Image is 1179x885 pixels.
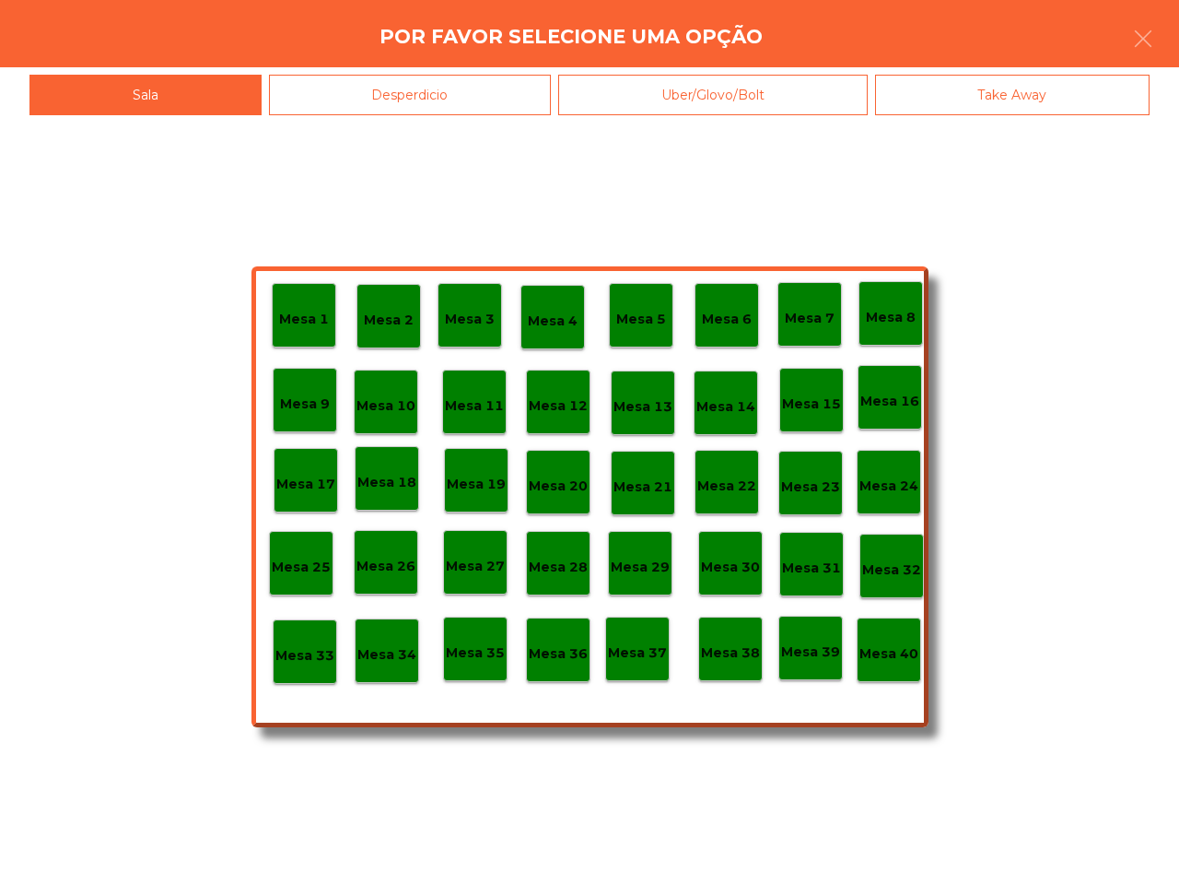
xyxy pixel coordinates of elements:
[862,560,921,581] p: Mesa 32
[276,474,335,495] p: Mesa 17
[558,75,868,116] div: Uber/Glovo/Bolt
[275,645,334,667] p: Mesa 33
[611,557,670,578] p: Mesa 29
[785,308,835,329] p: Mesa 7
[781,642,840,663] p: Mesa 39
[529,557,588,578] p: Mesa 28
[357,644,416,666] p: Mesa 34
[613,477,672,498] p: Mesa 21
[859,643,918,665] p: Mesa 40
[782,558,841,579] p: Mesa 31
[781,477,840,498] p: Mesa 23
[269,75,552,116] div: Desperdicio
[866,307,916,328] p: Mesa 8
[701,557,760,578] p: Mesa 30
[446,643,505,664] p: Mesa 35
[445,395,504,417] p: Mesa 11
[608,643,667,664] p: Mesa 37
[697,476,756,497] p: Mesa 22
[875,75,1150,116] div: Take Away
[364,310,414,331] p: Mesa 2
[272,557,331,578] p: Mesa 25
[859,476,918,497] p: Mesa 24
[445,309,495,330] p: Mesa 3
[613,396,672,418] p: Mesa 13
[860,391,919,412] p: Mesa 16
[280,394,330,415] p: Mesa 9
[357,472,416,493] p: Mesa 18
[529,643,588,665] p: Mesa 36
[782,394,841,415] p: Mesa 15
[29,75,262,116] div: Sala
[279,309,329,330] p: Mesa 1
[528,311,578,332] p: Mesa 4
[616,309,666,330] p: Mesa 5
[379,23,763,51] h4: Por favor selecione uma opção
[701,643,760,664] p: Mesa 38
[356,556,415,577] p: Mesa 26
[446,556,505,577] p: Mesa 27
[356,395,415,417] p: Mesa 10
[696,396,755,418] p: Mesa 14
[529,476,588,497] p: Mesa 20
[447,474,506,495] p: Mesa 19
[702,309,752,330] p: Mesa 6
[529,395,588,417] p: Mesa 12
